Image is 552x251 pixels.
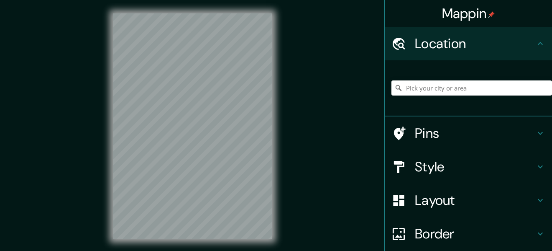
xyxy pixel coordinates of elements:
[415,35,535,52] h4: Location
[113,13,272,239] canvas: Map
[415,158,535,175] h4: Style
[391,80,552,96] input: Pick your city or area
[488,11,495,18] img: pin-icon.png
[385,116,552,150] div: Pins
[385,27,552,60] div: Location
[415,192,535,209] h4: Layout
[385,150,552,184] div: Style
[385,184,552,217] div: Layout
[385,217,552,251] div: Border
[415,225,535,242] h4: Border
[442,5,495,22] h4: Mappin
[415,125,535,142] h4: Pins
[478,218,543,242] iframe: Help widget launcher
